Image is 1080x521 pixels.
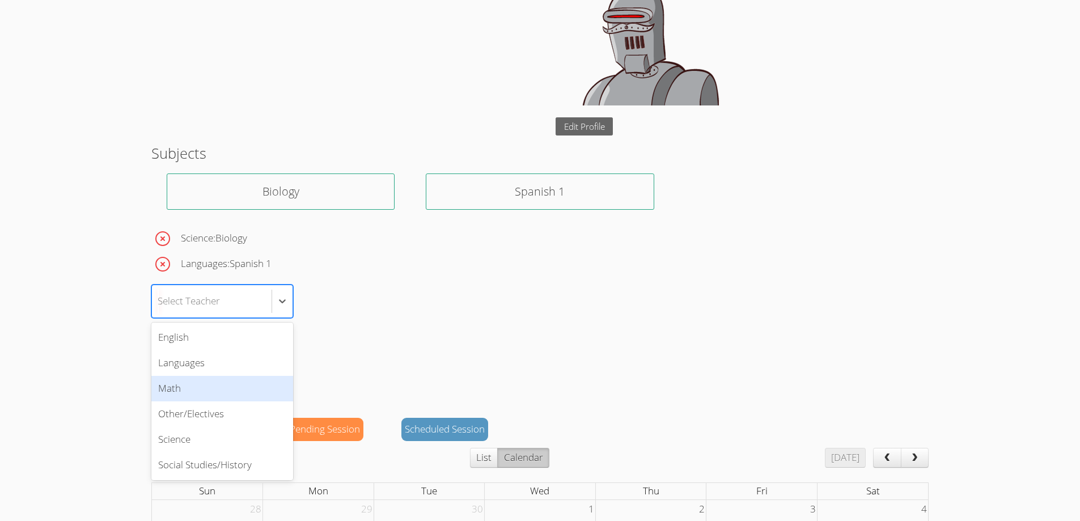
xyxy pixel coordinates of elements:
[825,448,866,468] button: [DATE]
[809,500,817,519] span: 3
[151,452,293,478] div: Social Studies/History
[249,500,262,519] span: 28
[181,230,247,247] span: Science : Biology
[286,418,363,441] div: Pending Session
[587,500,595,519] span: 1
[643,484,659,497] span: Thu
[920,500,928,519] span: 4
[497,448,549,468] button: Calendar
[360,500,374,519] span: 29
[698,500,706,519] span: 2
[151,427,293,452] div: Science
[151,387,929,408] h2: Legend
[866,484,880,497] span: Sat
[426,183,653,200] h3: Spanish 1
[556,117,613,136] a: Edit Profile
[756,484,768,497] span: Fri
[151,350,293,376] div: Languages
[421,484,437,497] span: Tue
[167,183,394,200] h3: Biology
[901,448,929,468] button: next
[151,325,293,350] div: English
[401,418,488,441] div: Scheduled Session
[151,142,929,164] h2: Subjects
[181,256,272,272] span: Languages : Spanish 1
[199,484,215,497] span: Sun
[873,448,901,468] button: prev
[308,484,328,497] span: Mon
[151,376,293,401] div: Math
[471,500,484,519] span: 30
[470,448,498,468] button: List
[158,293,220,310] div: Select Teacher
[530,484,549,497] span: Wed
[151,401,293,427] div: Other/Electives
